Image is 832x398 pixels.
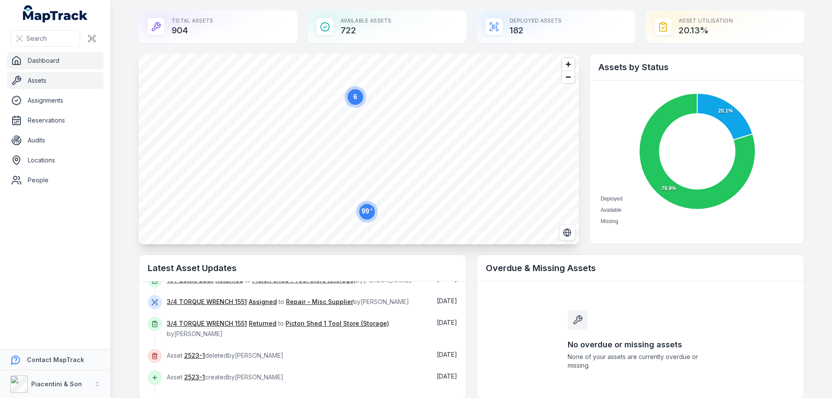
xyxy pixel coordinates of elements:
[184,373,205,382] a: 2523-1
[437,351,457,358] time: 8/11/2025, 12:34:03 PM
[7,152,104,169] a: Locations
[7,132,104,149] a: Audits
[139,54,579,244] canvas: Map
[437,372,457,380] span: [DATE]
[10,30,80,47] button: Search
[27,356,84,363] strong: Contact MapTrack
[562,71,575,83] button: Zoom out
[568,353,713,370] span: None of your assets are currently overdue or missing.
[601,207,621,213] span: Available
[7,72,104,89] a: Assets
[437,319,457,326] span: [DATE]
[7,112,104,129] a: Reservations
[23,5,88,23] a: MapTrack
[249,319,276,328] a: Returned
[7,171,104,189] a: People
[486,262,795,274] h2: Overdue & Missing Assets
[167,352,283,359] span: Asset deleted by [PERSON_NAME]
[559,224,575,241] button: Switch to Satellite View
[437,351,457,358] span: [DATE]
[167,319,247,328] a: 3/4 TORQUE WRENCH 1551
[286,319,389,328] a: Picton Shed 1 Tool Store (Storage)
[286,298,353,306] a: Repair - Misc Supplier
[437,297,457,304] span: [DATE]
[7,52,104,69] a: Dashboard
[601,196,623,202] span: Deployed
[167,320,389,337] span: to by [PERSON_NAME]
[184,351,205,360] a: 2523-1
[437,297,457,304] time: 8/11/2025, 12:35:26 PM
[148,262,457,274] h2: Latest Asset Updates
[167,373,283,381] span: Asset created by [PERSON_NAME]
[26,34,47,43] span: Search
[601,218,618,224] span: Missing
[562,58,575,71] button: Zoom in
[167,298,247,306] a: 3/4 TORQUE WRENCH 1551
[361,207,373,215] text: 99
[437,372,457,380] time: 8/11/2025, 12:33:29 PM
[167,276,412,284] span: to by [PERSON_NAME]
[598,61,795,73] h2: Assets by Status
[370,207,373,212] tspan: +
[437,319,457,326] time: 8/11/2025, 12:34:37 PM
[249,298,277,306] a: Assigned
[7,92,104,109] a: Assignments
[354,93,357,100] text: 6
[31,380,82,388] strong: Piacentini & Son
[568,339,713,351] h3: No overdue or missing assets
[167,298,409,305] span: to by [PERSON_NAME]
